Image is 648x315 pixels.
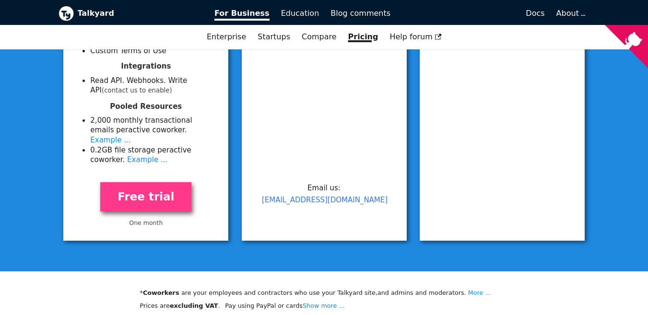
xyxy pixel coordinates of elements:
a: Startups [252,29,296,45]
a: Talkyard logoTalkyard [59,6,201,21]
small: One month [129,219,163,226]
b: Talkyard [78,7,201,20]
span: Docs [526,9,544,18]
a: For Business [209,5,275,22]
p: Prices are . Pay using PayPal or cards [140,301,508,311]
img: Talkyard logo [59,6,74,21]
p: Email us: [253,182,395,206]
a: Docs [396,5,551,22]
span: For Business [214,9,270,21]
a: Show more ... [303,302,345,309]
a: About [556,9,584,18]
li: 0.2 GB file storage per active coworker . [90,145,217,165]
h4: Pooled Resources [75,102,217,111]
li: Read API. Webhooks. Write API [90,76,217,96]
a: Example ... [127,155,167,164]
h4: Integrations [75,62,217,71]
strong: excluding VAT [170,302,218,309]
a: More ... [468,289,491,296]
a: Enterprise [201,29,252,45]
a: Pricing [342,29,384,45]
a: [EMAIL_ADDRESS][DOMAIN_NAME] [262,196,388,204]
a: Free trial [100,182,191,211]
span: Blog comments [330,9,390,18]
span: Education [281,9,319,18]
a: Example ... [90,136,130,144]
b: Coworkers [143,289,181,296]
li: Custom Terms of Use [90,46,217,56]
a: Blog comments [325,5,396,22]
a: Help forum [384,29,447,45]
small: (contact us to enable) [102,87,172,94]
a: Compare [302,32,337,41]
li: * are your employees and contractors who use your Talkyard site, and admins and moderators. [140,288,508,298]
li: 2 ,000 monthly transactional emails per active coworker . [90,116,217,145]
span: Help forum [389,32,441,41]
a: Education [275,5,325,22]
